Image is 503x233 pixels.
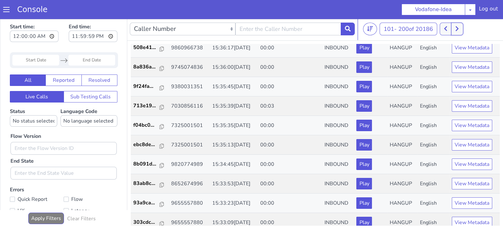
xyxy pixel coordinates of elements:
[322,157,354,176] td: INBOUND
[258,137,322,157] td: 00:00
[133,181,160,189] p: 93a9ca...
[387,79,417,98] td: HANGUP
[452,63,492,75] button: View Metadata
[64,189,117,198] label: Latency
[387,98,417,118] td: HANGUP
[133,65,166,73] a: 9f24fa...
[417,40,449,60] td: English
[133,123,166,131] a: ebc8de...
[387,137,417,157] td: HANGUP
[356,44,372,55] button: Play
[417,176,449,195] td: English
[10,177,64,186] label: Quick Report
[210,195,258,215] td: 15:33:09[DATE]
[322,195,354,215] td: INBOUND
[69,13,117,25] input: End time:
[356,83,372,94] button: Play
[169,21,210,40] td: 9860966738
[133,181,166,189] a: 93a9ca...
[10,4,59,26] label: Start time:
[398,8,433,15] span: 200 of 20186
[67,198,96,204] h6: Clear Filters
[133,46,166,53] a: 8a836a...
[356,180,372,191] button: Play
[60,98,117,109] select: Language Code
[417,137,449,157] td: English
[258,21,322,40] td: 00:00
[356,199,372,211] button: Play
[452,180,492,191] button: View Metadata
[322,79,354,98] td: INBOUND
[322,40,354,60] td: INBOUND
[356,160,372,172] button: Play
[169,98,210,118] td: 7325001501
[133,26,166,34] a: 508e41...
[133,104,166,111] a: f04bc0...
[10,74,64,85] button: Live Calls
[133,143,166,150] a: 8b091d...
[10,90,57,109] label: Status
[479,5,498,15] div: Log out
[452,160,492,172] button: View Metadata
[10,149,117,162] input: Enter the End State Value
[169,176,210,195] td: 9655557880
[10,5,55,14] a: Console
[210,118,258,137] td: 15:35:13[DATE]
[210,157,258,176] td: 15:33:53[DATE]
[356,63,372,75] button: Play
[12,37,59,48] input: Start Date
[417,157,449,176] td: English
[452,199,492,211] button: View Metadata
[133,104,160,111] p: f04bc0...
[387,40,417,60] td: HANGUP
[64,74,118,85] button: Sub Testing Calls
[10,115,41,123] label: Flow Version
[133,26,160,34] p: 508e41...
[169,137,210,157] td: 9820774989
[356,122,372,133] button: Play
[169,60,210,79] td: 9380031351
[133,143,160,150] p: 8b091d...
[169,40,210,60] td: 9745074836
[10,57,46,68] button: All
[322,98,354,118] td: INBOUND
[322,176,354,195] td: INBOUND
[210,137,258,157] td: 15:34:45[DATE]
[28,195,64,207] button: Apply Filters
[10,98,57,109] select: Status
[322,118,354,137] td: INBOUND
[452,102,492,114] button: View Metadata
[322,137,354,157] td: INBOUND
[10,189,64,198] label: UX
[417,118,449,137] td: English
[417,195,449,215] td: English
[380,5,437,18] button: 101- 200of 20186
[258,60,322,79] td: 00:00
[133,201,166,208] a: 303cdc...
[387,118,417,137] td: HANGUP
[133,162,166,170] a: 83ab8c...
[60,90,117,109] label: Language Code
[210,79,258,98] td: 15:35:39[DATE]
[210,176,258,195] td: 15:33:23[DATE]
[258,118,322,137] td: 00:00
[387,60,417,79] td: HANGUP
[356,25,372,36] button: Play
[133,162,160,170] p: 83ab8c...
[387,176,417,195] td: HANGUP
[452,141,492,152] button: View Metadata
[81,57,117,68] button: Resolved
[210,98,258,118] td: 15:35:35[DATE]
[258,98,322,118] td: 00:00
[10,140,34,147] label: End State
[417,98,449,118] td: English
[133,65,160,73] p: 9f24fa...
[387,21,417,40] td: HANGUP
[356,141,372,152] button: Play
[417,21,449,40] td: English
[169,79,210,98] td: 7030856116
[387,157,417,176] td: HANGUP
[322,60,354,79] td: INBOUND
[169,157,210,176] td: 8652674996
[452,25,492,36] button: View Metadata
